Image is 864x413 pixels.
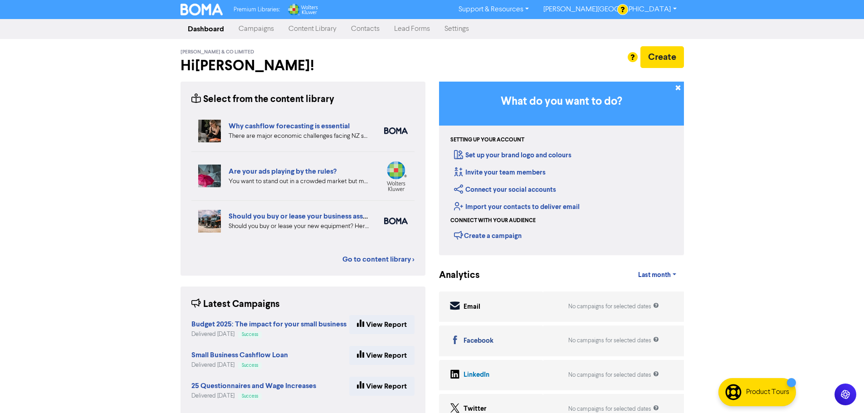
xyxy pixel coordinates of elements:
[568,371,659,379] div: No campaigns for selected dates
[181,20,231,38] a: Dashboard
[349,377,415,396] a: View Report
[439,268,469,282] div: Analytics
[181,4,223,15] img: BOMA Logo
[231,20,281,38] a: Campaigns
[191,297,280,311] div: Latest Campaigns
[384,161,408,191] img: wolters_kluwer
[464,336,493,346] div: Facebook
[344,20,387,38] a: Contacts
[281,20,344,38] a: Content Library
[181,57,425,74] h2: Hi [PERSON_NAME] !
[387,20,437,38] a: Lead Forms
[229,131,371,141] div: There are major economic challenges facing NZ small business. How can detailed cashflow forecasti...
[229,167,337,176] a: Are your ads playing by the rules?
[450,217,536,225] div: Connect with your audience
[384,218,408,224] img: boma_accounting
[640,46,684,68] button: Create
[454,185,556,194] a: Connect your social accounts
[453,95,670,108] h3: What do you want to do?
[229,177,371,186] div: You want to stand out in a crowded market but make sure your ads are compliant with the rules. Fi...
[638,271,671,279] span: Last month
[191,321,347,328] a: Budget 2025: The impact for your small business
[191,350,288,360] strong: Small Business Cashflow Loan
[454,228,522,242] div: Create a campaign
[242,363,258,368] span: Success
[191,381,316,390] strong: 25 Questionnaires and Wage Increases
[191,392,316,400] div: Delivered [DATE]
[349,346,415,365] a: View Report
[464,302,480,312] div: Email
[454,151,571,160] a: Set up your brand logo and colours
[229,212,376,221] a: Should you buy or lease your business assets?
[451,2,536,17] a: Support & Resources
[349,315,415,334] a: View Report
[287,4,318,15] img: Wolters Kluwer
[450,136,524,144] div: Setting up your account
[454,203,580,211] a: Import your contacts to deliver email
[437,20,476,38] a: Settings
[229,121,350,131] a: Why cashflow forecasting is essential
[191,361,288,369] div: Delivered [DATE]
[536,2,683,17] a: [PERSON_NAME][GEOGRAPHIC_DATA]
[181,49,254,55] span: [PERSON_NAME] & Co Limited
[631,266,683,284] a: Last month
[568,302,659,311] div: No campaigns for selected dates
[819,369,864,413] iframe: Chat Widget
[439,82,684,255] div: Getting Started in BOMA
[191,330,347,339] div: Delivered [DATE]
[191,320,347,329] strong: Budget 2025: The impact for your small business
[342,254,415,265] a: Go to content library >
[384,127,408,134] img: boma
[464,370,489,380] div: LinkedIn
[454,168,546,177] a: Invite your team members
[191,92,334,107] div: Select from the content library
[242,332,258,337] span: Success
[242,394,258,398] span: Success
[234,7,280,13] span: Premium Libraries:
[191,383,316,390] a: 25 Questionnaires and Wage Increases
[568,336,659,345] div: No campaigns for selected dates
[191,352,288,359] a: Small Business Cashflow Loan
[229,222,371,231] div: Should you buy or lease your new equipment? Here are some pros and cons of each. We also can revi...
